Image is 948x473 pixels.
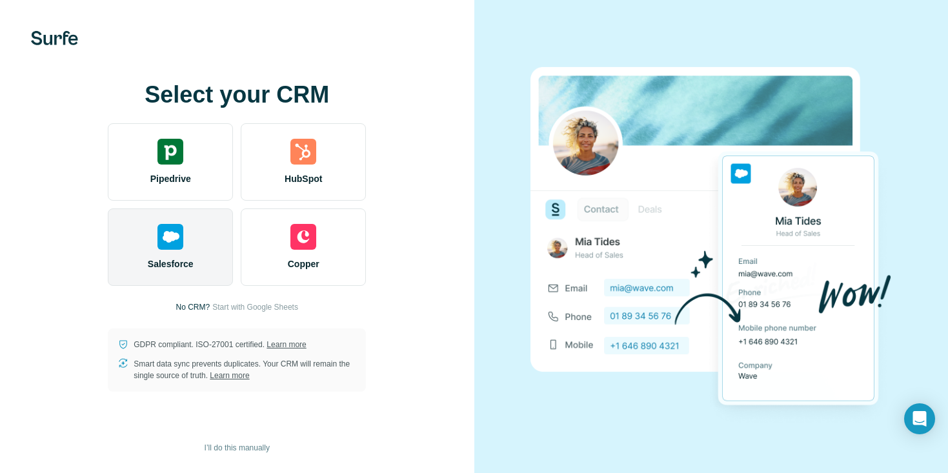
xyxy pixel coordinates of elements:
a: Learn more [210,371,249,380]
img: copper's logo [290,224,316,250]
span: Pipedrive [150,172,191,185]
span: Salesforce [148,257,194,270]
img: salesforce's logo [157,224,183,250]
p: GDPR compliant. ISO-27001 certified. [134,339,306,350]
img: SALESFORCE image [530,45,892,428]
button: I’ll do this manually [196,438,279,458]
img: Surfe's logo [31,31,78,45]
span: I’ll do this manually [205,442,270,454]
div: Open Intercom Messenger [904,403,935,434]
p: Smart data sync prevents duplicates. Your CRM will remain the single source of truth. [134,358,356,381]
a: Learn more [267,340,306,349]
span: Copper [288,257,319,270]
img: hubspot's logo [290,139,316,165]
span: HubSpot [285,172,322,185]
button: Start with Google Sheets [212,301,298,313]
h1: Select your CRM [108,82,366,108]
img: pipedrive's logo [157,139,183,165]
p: No CRM? [176,301,210,313]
